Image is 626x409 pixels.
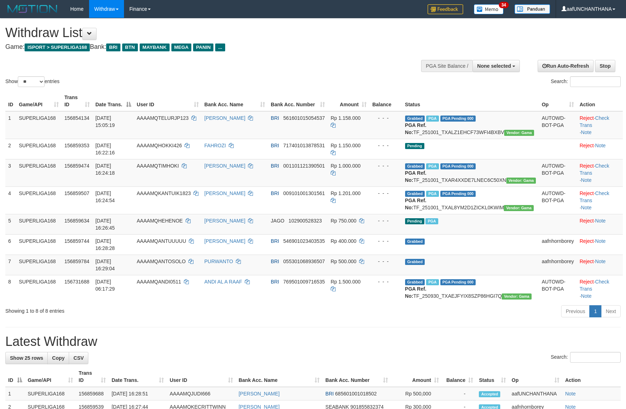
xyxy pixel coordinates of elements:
[405,170,426,183] b: PGA Ref. No:
[440,279,476,285] span: PGA Pending
[64,238,89,244] span: 156859744
[5,387,25,400] td: 1
[167,387,236,400] td: AAAAMQJUDI666
[502,293,532,300] span: Vendor URL: https://trx31.1velocity.biz
[325,391,333,397] span: BRI
[16,186,62,214] td: SUPERLIGA168
[580,259,594,264] a: Reject
[577,111,623,139] td: · ·
[5,4,60,14] img: MOTION_logo.png
[137,259,186,264] span: AAAAMQANTOSOLO
[402,111,539,139] td: TF_251001_TXALZ1EHCF73WFI4BXBV
[479,391,500,397] span: Accepted
[5,186,16,214] td: 4
[577,186,623,214] td: · ·
[514,4,550,14] img: panduan.png
[5,139,16,159] td: 2
[271,279,279,285] span: BRI
[581,205,592,210] a: Note
[16,91,62,111] th: Game/API: activate to sort column ascending
[167,367,236,387] th: User ID: activate to sort column ascending
[5,255,16,275] td: 7
[539,186,576,214] td: AUTOWD-BOT-PGA
[16,275,62,302] td: SUPERLIGA168
[405,259,425,265] span: Grabbed
[239,391,280,397] a: [PERSON_NAME]
[580,279,594,285] a: Reject
[402,186,539,214] td: TF_251001_TXAL8YM2D1ZICKL0KWIM
[405,116,425,122] span: Grabbed
[331,238,356,244] span: Rp 400.000
[440,191,476,197] span: PGA Pending
[539,91,576,111] th: Op: activate to sort column ascending
[577,275,623,302] td: · ·
[580,163,609,176] a: Check Trans
[539,234,576,255] td: aafnhornborey
[283,143,325,148] span: Copy 717401013878531 to clipboard
[372,237,399,245] div: - - -
[16,139,62,159] td: SUPERLIGA168
[171,44,192,51] span: MEGA
[577,214,623,234] td: ·
[426,163,439,169] span: Marked by aafheankoy
[283,190,325,196] span: Copy 009101001301561 to clipboard
[562,367,621,387] th: Action
[109,387,167,400] td: [DATE] 16:28:51
[577,91,623,111] th: Action
[205,190,245,196] a: [PERSON_NAME]
[236,367,323,387] th: Bank Acc. Name: activate to sort column ascending
[95,238,115,251] span: [DATE] 16:28:28
[215,44,225,51] span: ...
[426,279,439,285] span: Marked by aafromsomean
[137,238,186,244] span: AAAAMQANTUUUUU
[426,191,439,197] span: Marked by aafheankoy
[5,26,410,40] h1: Withdraw List
[52,355,64,361] span: Copy
[95,259,115,271] span: [DATE] 16:29:04
[5,44,410,51] h4: Game: Bank:
[595,238,606,244] a: Note
[10,355,43,361] span: Show 25 rows
[580,190,609,203] a: Check Trans
[372,114,399,122] div: - - -
[205,115,245,121] a: [PERSON_NAME]
[69,352,88,364] a: CSV
[402,275,539,302] td: TF_250930_TXAEJFYIX8SZP86HGI7Q
[16,111,62,139] td: SUPERLIGA168
[271,143,279,148] span: BRI
[271,163,279,169] span: BRI
[5,305,255,315] div: Showing 1 to 8 of 8 entries
[205,218,245,224] a: [PERSON_NAME]
[18,76,45,87] select: Showentries
[372,162,399,169] div: - - -
[499,2,508,8] span: 34
[472,60,520,72] button: None selected
[64,259,89,264] span: 156859784
[580,190,594,196] a: Reject
[577,234,623,255] td: ·
[405,191,425,197] span: Grabbed
[504,130,534,136] span: Vendor URL: https://trx31.1velocity.biz
[581,129,592,135] a: Note
[580,143,594,148] a: Reject
[64,115,89,121] span: 156854134
[561,305,590,317] a: Previous
[565,391,576,397] a: Note
[95,115,115,128] span: [DATE] 15:05:19
[595,143,606,148] a: Note
[109,367,167,387] th: Date Trans.: activate to sort column ascending
[283,259,325,264] span: Copy 055301068936507 to clipboard
[134,91,202,111] th: User ID: activate to sort column ascending
[477,63,511,69] span: None selected
[205,279,242,285] a: ANDI AL A RAAF
[440,116,476,122] span: PGA Pending
[402,91,539,111] th: Status
[322,367,391,387] th: Bank Acc. Number: activate to sort column ascending
[372,142,399,149] div: - - -
[5,111,16,139] td: 1
[601,305,621,317] a: Next
[372,217,399,224] div: - - -
[405,218,424,224] span: Pending
[425,218,438,224] span: Marked by aafsoycanthlai
[331,259,356,264] span: Rp 500.000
